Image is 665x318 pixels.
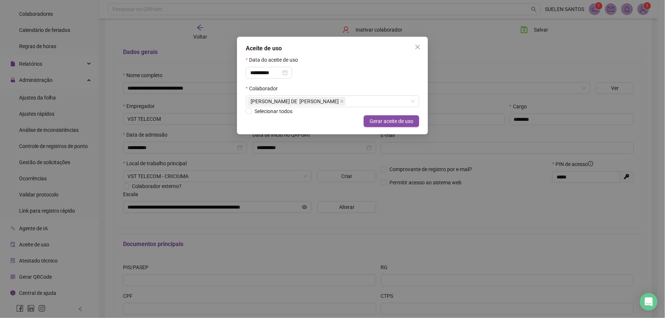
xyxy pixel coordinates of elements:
span: [PERSON_NAME] DE [PERSON_NAME] [251,97,339,105]
span: Selecionar todos [255,108,292,114]
span: close [415,44,421,50]
div: Aceite de uso [246,44,419,53]
button: Close [412,41,424,53]
div: Open Intercom Messenger [640,293,658,311]
label: Data do aceite de uso [246,56,303,64]
span: HELENA VESCOVI GODOY DE PAULA [247,97,346,106]
label: Colaborador [246,84,283,93]
span: close [340,100,344,103]
span: Gerar aceite de uso [370,117,413,125]
button: Gerar aceite de uso [364,115,419,127]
